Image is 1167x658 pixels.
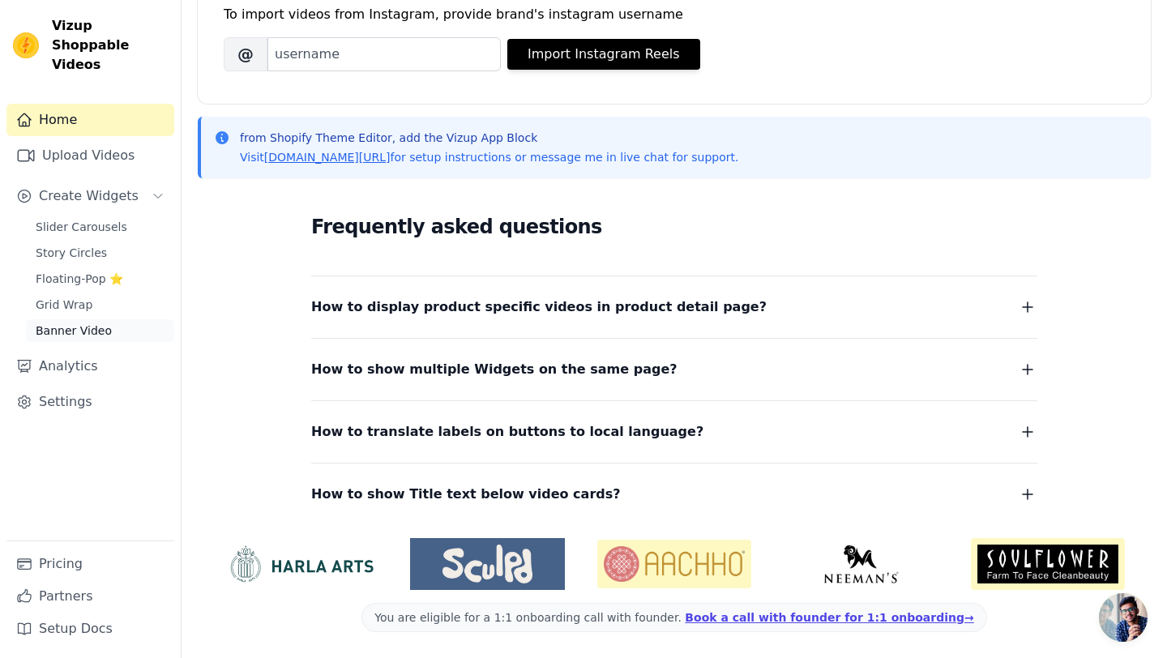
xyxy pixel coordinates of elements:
span: Story Circles [36,245,107,261]
span: How to show multiple Widgets on the same page? [311,358,678,381]
button: Create Widgets [6,180,174,212]
span: How to display product specific videos in product detail page? [311,296,767,318]
button: Import Instagram Reels [507,39,700,70]
button: How to translate labels on buttons to local language? [311,421,1037,443]
a: [DOMAIN_NAME][URL] [264,151,391,164]
a: Partners [6,580,174,613]
img: Sculpd US [410,545,564,583]
a: Pricing [6,548,174,580]
h2: Frequently asked questions [311,211,1037,243]
input: username [267,37,501,71]
span: @ [224,37,267,71]
a: Analytics [6,350,174,382]
a: Slider Carousels [26,216,174,238]
a: Book a call with founder for 1:1 onboarding [685,611,973,624]
img: HarlaArts [224,545,378,583]
p: Visit for setup instructions or message me in live chat for support. [240,149,738,165]
button: How to show Title text below video cards? [311,483,1037,506]
a: Upload Videos [6,139,174,172]
span: Floating-Pop ⭐ [36,271,123,287]
span: How to translate labels on buttons to local language? [311,421,703,443]
span: Create Widgets [39,186,139,206]
button: How to show multiple Widgets on the same page? [311,358,1037,381]
a: Settings [6,386,174,418]
img: Neeman's [784,545,938,583]
span: Grid Wrap [36,297,92,313]
a: Setup Docs [6,613,174,645]
a: Grid Wrap [26,293,174,316]
div: To import videos from Instagram, provide brand's instagram username [224,5,1125,24]
a: Story Circles [26,241,174,264]
a: Home [6,104,174,136]
img: Vizup [13,32,39,58]
a: Floating-Pop ⭐ [26,267,174,290]
span: Slider Carousels [36,219,127,235]
span: Vizup Shoppable Videos [52,16,168,75]
span: How to show Title text below video cards? [311,483,621,506]
img: Soulflower [971,538,1125,590]
a: Banner Video [26,319,174,342]
img: Aachho [597,540,751,588]
span: Banner Video [36,323,112,339]
button: How to display product specific videos in product detail page? [311,296,1037,318]
div: Open chat [1099,593,1148,642]
p: from Shopify Theme Editor, add the Vizup App Block [240,130,738,146]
